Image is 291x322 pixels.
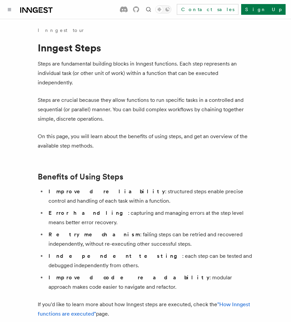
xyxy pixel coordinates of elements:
[48,210,128,216] strong: Error handling
[46,208,253,227] li: : capturing and managing errors at the step level means better error recovery.
[241,4,286,15] a: Sign Up
[38,300,253,319] p: If you'd like to learn more about how Inngest steps are executed, check the page.
[155,5,171,13] button: Toggle dark mode
[46,273,253,292] li: : modular approach makes code easier to navigate and refactor.
[48,274,209,281] strong: Improved code readability
[144,5,153,13] button: Find something...
[48,188,165,195] strong: Improved reliability
[38,27,85,34] a: Inngest tour
[48,231,140,238] strong: Retry mechanism
[38,132,253,151] p: On this page, you will learn about the benefits of using steps, and get an overview of the availa...
[38,59,253,87] p: Steps are fundamental building blocks in Inngest functions. Each step represents an individual ta...
[38,172,123,182] a: Benefits of Using Steps
[177,4,238,15] a: Contact sales
[5,5,13,13] button: Toggle navigation
[46,187,253,206] li: : structured steps enable precise control and handling of each task within a function.
[46,230,253,249] li: : failing steps can be retried and recovered independently, without re-executing other successful...
[38,95,253,124] p: Steps are crucial because they allow functions to run specific tasks in a controlled and sequenti...
[38,42,253,54] h1: Inngest Steps
[48,253,182,259] strong: Independent testing
[46,251,253,270] li: : each step can be tested and debugged independently from others.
